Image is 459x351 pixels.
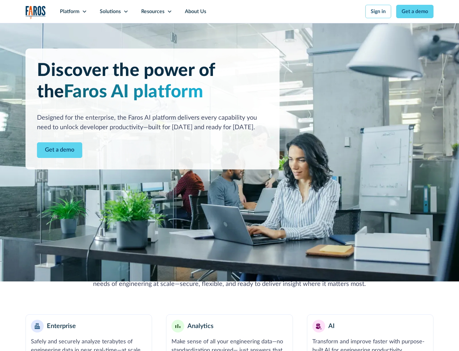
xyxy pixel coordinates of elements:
[25,6,46,19] img: Logo of the analytics and reporting company Faros.
[37,113,268,132] div: Designed for the enterprise, the Faros AI platform delivers every capability you need to unlock d...
[37,142,82,158] a: Contact Modal
[314,321,324,331] img: AI robot or assistant icon
[37,60,268,103] h1: Discover the power of the
[25,6,46,19] a: home
[141,8,164,15] div: Resources
[328,321,335,331] div: AI
[47,321,76,331] div: Enterprise
[175,324,180,328] img: Minimalist bar chart analytics icon
[365,5,391,18] a: Sign in
[60,8,79,15] div: Platform
[35,323,40,329] img: Enterprise building blocks or structure icon
[64,83,203,101] span: Faros AI platform
[396,5,433,18] a: Get a demo
[100,8,121,15] div: Solutions
[187,321,214,331] div: Analytics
